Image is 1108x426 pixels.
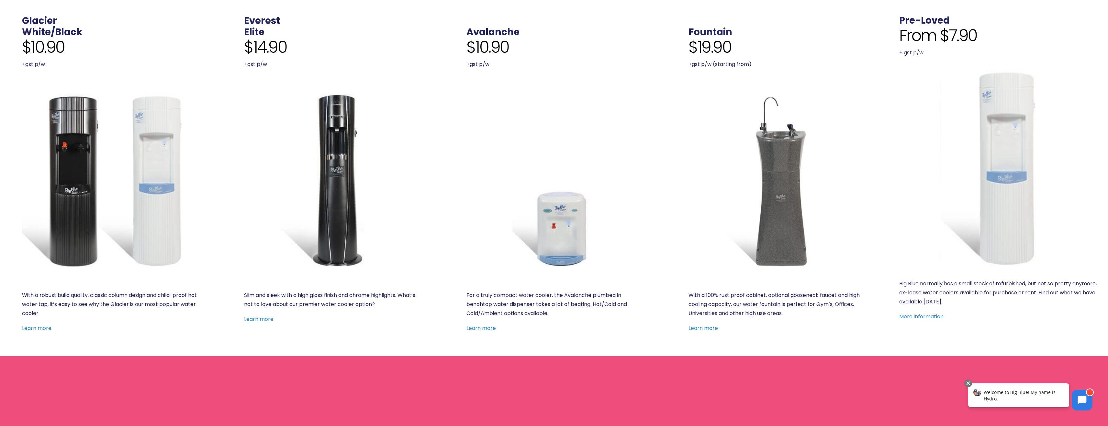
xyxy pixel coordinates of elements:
[688,60,864,69] p: +gst p/w (starting from)
[466,60,642,69] p: +gst p/w
[22,60,197,69] p: +gst p/w
[688,26,732,38] a: Fountain
[466,324,496,332] a: Learn more
[899,26,977,45] span: From $7.90
[466,14,469,27] span: .
[688,291,864,318] p: With a 100% rust proof cabinet, optional gooseneck faucet and high cooling capacity, our water fo...
[466,38,509,57] span: $10.90
[899,48,1098,57] p: + gst p/w
[466,291,642,318] p: For a truly compact water cooler, the Avalanche plumbed in benchtop water dispenser takes a lot o...
[244,291,420,309] p: Slim and sleek with a high gloss finish and chrome highlights. What’s not to love about our premi...
[688,38,731,57] span: $19.90
[466,92,642,268] a: Avalanche
[899,313,944,320] a: More information
[688,92,864,268] a: Fountain
[961,378,1099,417] iframe: Chatbot
[244,14,280,27] a: Everest
[899,3,902,16] span: .
[688,324,718,332] a: Learn more
[244,26,264,38] a: Elite
[244,315,274,323] a: Learn more
[466,26,520,38] a: Avalanche
[22,38,65,57] span: $10.90
[244,60,420,69] p: +gst p/w
[22,14,57,27] a: Glacier
[244,92,420,268] a: Everest Elite
[22,26,82,38] a: White/Black
[22,291,197,318] p: With a robust build quality, classic column design and child-proof hot water tap, it’s easy to se...
[244,38,287,57] span: $14.90
[688,14,691,27] span: .
[899,69,1098,268] a: Refurbished
[899,14,950,27] a: Pre-Loved
[22,324,51,332] a: Learn more
[899,279,1098,306] p: Big Blue normally has a small stock of refurbished, but not so pretty anymore, ex-lease water coo...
